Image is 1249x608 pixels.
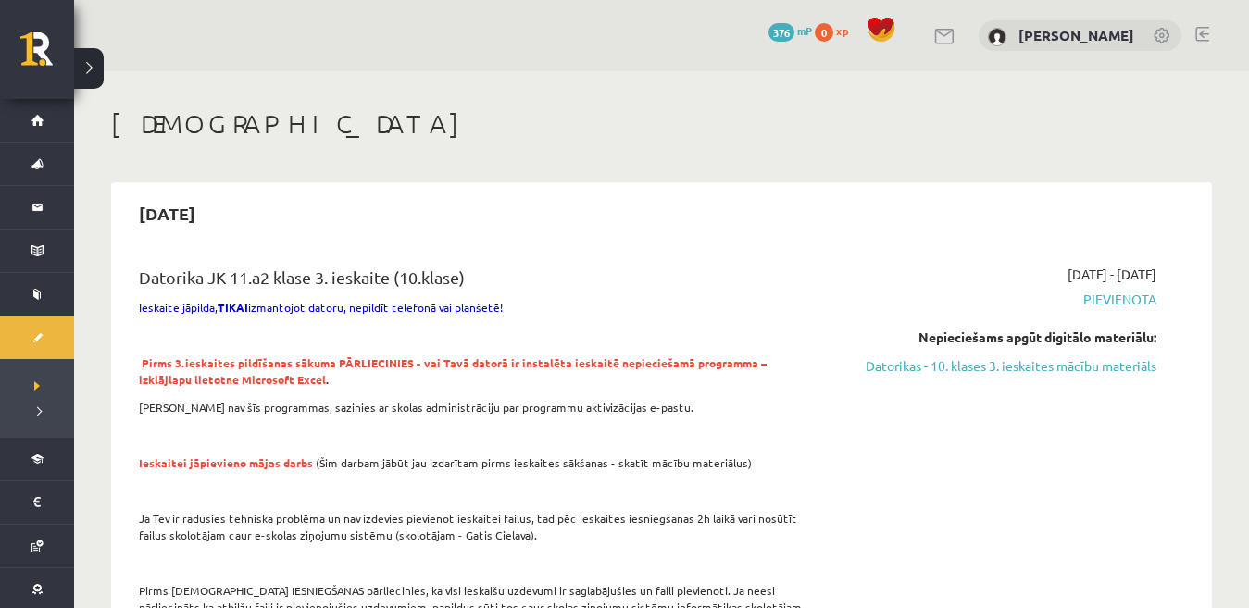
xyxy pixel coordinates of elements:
span: [DATE] - [DATE] [1068,265,1156,284]
span: 0 [815,23,833,42]
a: 376 mP [768,23,812,38]
span: Pievienota [836,290,1156,309]
span: mP [797,23,812,38]
span: Ieskaite jāpilda, izmantojot datoru, nepildīt telefonā vai planšetē! [139,300,503,315]
span: Pirms 3.ieskaites pildīšanas sākuma PĀRLIECINIES - vai Tavā datorā ir instalēta ieskaitē nepiecie... [139,355,768,387]
div: Nepieciešams apgūt digitālo materiālu: [836,328,1156,347]
a: [PERSON_NAME] [1018,26,1134,44]
a: Rīgas 1. Tālmācības vidusskola [20,32,74,79]
p: [PERSON_NAME] nav šīs programmas, sazinies ar skolas administrāciju par programmu aktivizācijas e... [139,399,808,416]
strong: TIKAI [218,300,248,315]
h2: [DATE] [120,192,214,235]
span: 376 [768,23,794,42]
h1: [DEMOGRAPHIC_DATA] [111,108,1212,140]
p: Ja Tev ir radusies tehniska problēma un nav izdevies pievienot ieskaitei failus, tad pēc ieskaite... [139,510,808,543]
a: 0 xp [815,23,857,38]
span: Ieskaitei jāpievieno mājas darbs [139,455,313,470]
strong: . [139,355,768,387]
a: Datorikas - 10. klases 3. ieskaites mācību materiāls [836,356,1156,376]
p: (Šim darbam jābūt jau izdarītam pirms ieskaites sākšanas - skatīt mācību materiālus) [139,454,808,471]
span: xp [836,23,848,38]
div: Datorika JK 11.a2 klase 3. ieskaite (10.klase) [139,265,808,299]
img: Elizabete Priedoliņa [988,28,1006,46]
